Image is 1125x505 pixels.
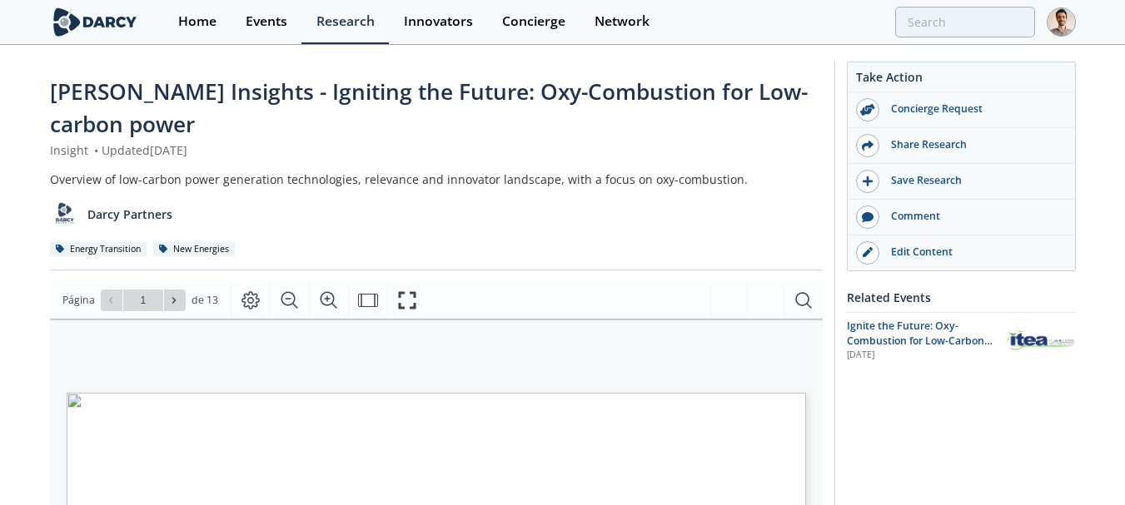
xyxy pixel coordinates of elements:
div: [DATE] [847,349,994,362]
img: Profile [1047,7,1076,37]
iframe: chat widget [1055,438,1108,488]
a: Edit Content [848,235,1075,270]
div: Overview of low-carbon power generation technologies, relevance and innovator landscape, with a f... [50,171,823,188]
span: Ignite the Future: Oxy-Combustion for Low-Carbon Power [847,319,993,364]
div: Share Research [879,137,1066,152]
div: Events [246,15,287,28]
div: Comment [879,209,1066,224]
div: Save Research [879,173,1066,188]
img: logo-wide.svg [50,7,141,37]
div: Related Events [847,283,1076,312]
div: Energy Transition [50,242,147,257]
div: New Energies [153,242,236,257]
p: Darcy Partners [87,205,172,223]
div: Take Action [848,68,1075,92]
img: ITEA spa [1006,328,1076,352]
div: Innovators [404,15,473,28]
div: Research [316,15,375,28]
input: Advanced Search [895,7,1035,37]
span: [PERSON_NAME] Insights - Igniting the Future: Oxy-Combustion for Low-carbon power [50,77,808,139]
div: Edit Content [879,245,1066,260]
div: Network [595,15,650,28]
a: Ignite the Future: Oxy-Combustion for Low-Carbon Power [DATE] ITEA spa [847,319,1076,363]
div: Concierge Request [879,101,1066,116]
div: Concierge [502,15,565,28]
div: Insight Updated [DATE] [50,141,823,159]
div: Home [178,15,217,28]
span: • [92,142,102,158]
